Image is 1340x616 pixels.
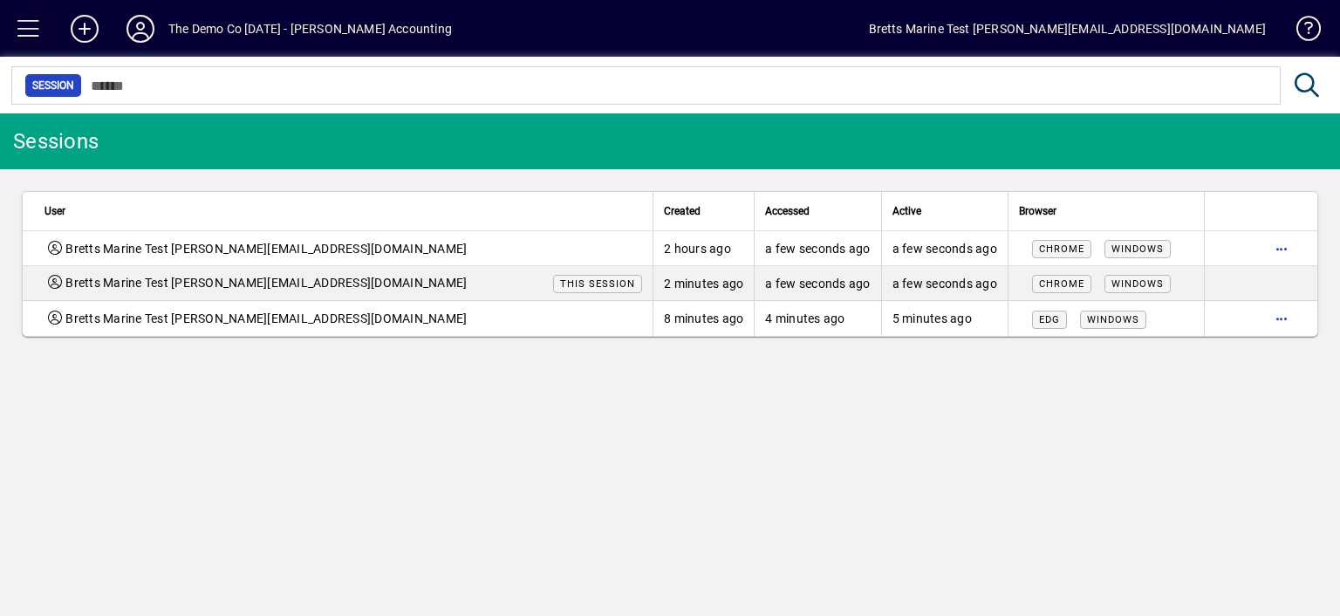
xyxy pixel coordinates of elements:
button: Profile [113,13,168,44]
span: User [44,202,65,221]
span: Chrome [1039,278,1084,290]
div: Bretts Marine Test [PERSON_NAME][EMAIL_ADDRESS][DOMAIN_NAME] [869,15,1267,43]
a: Knowledge Base [1283,3,1318,60]
span: Browser [1019,202,1056,221]
span: Bretts Marine Test [PERSON_NAME][EMAIL_ADDRESS][DOMAIN_NAME] [65,310,467,327]
span: Session [32,77,74,94]
td: a few seconds ago [754,266,880,301]
span: Windows [1111,243,1164,255]
button: More options [1268,235,1296,263]
td: 8 minutes ago [653,301,754,336]
span: Bretts Marine Test [PERSON_NAME][EMAIL_ADDRESS][DOMAIN_NAME] [65,274,467,292]
span: Created [664,202,701,221]
span: This session [560,278,635,290]
td: 2 hours ago [653,231,754,266]
td: a few seconds ago [881,266,1008,301]
td: a few seconds ago [754,231,880,266]
div: Mozilla/5.0 (Windows NT 10.0; Win64; x64) AppleWebKit/537.36 (KHTML, like Gecko) Chrome/139.0.0.0... [1019,274,1193,292]
span: Windows [1111,278,1164,290]
span: Bretts Marine Test [PERSON_NAME][EMAIL_ADDRESS][DOMAIN_NAME] [65,240,467,257]
td: a few seconds ago [881,231,1008,266]
div: Mozilla/5.0 (Windows NT 10.0; Win64; x64) AppleWebKit/537.36 (KHTML, like Gecko) Chrome/139.0.0.0... [1019,310,1193,328]
div: Mozilla/5.0 (Windows NT 10.0; Win64; x64) AppleWebKit/537.36 (KHTML, like Gecko) Chrome/139.0.0.0... [1019,239,1193,257]
span: Accessed [765,202,810,221]
td: 5 minutes ago [881,301,1008,336]
div: The Demo Co [DATE] - [PERSON_NAME] Accounting [168,15,452,43]
td: 4 minutes ago [754,301,880,336]
button: More options [1268,305,1296,332]
span: Chrome [1039,243,1084,255]
td: 2 minutes ago [653,266,754,301]
span: Active [892,202,921,221]
span: Edg [1039,314,1060,325]
button: Add [57,13,113,44]
span: Windows [1087,314,1139,325]
div: Sessions [13,127,99,155]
